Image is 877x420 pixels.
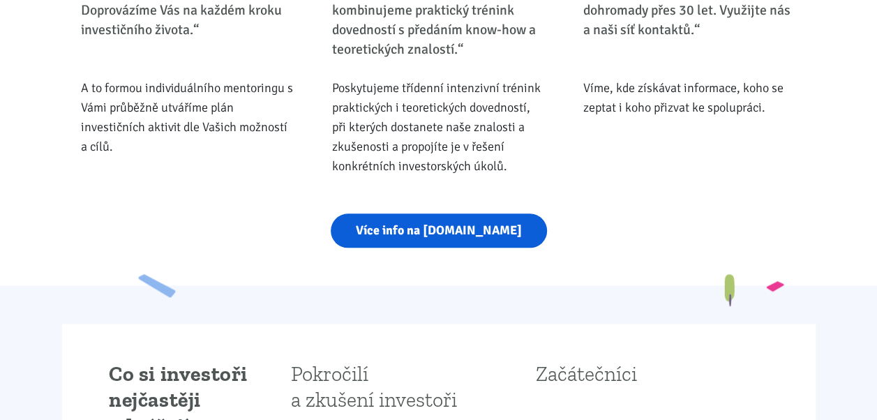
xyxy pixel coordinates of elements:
div: Víme, kde získávat informace, koho se zeptat i koho přizvat ke spolupráci. [583,78,797,117]
h4: Pokročilí a zkušení investoři [291,361,517,417]
h4: Začátečníci [536,361,762,417]
div: A to formou individuálního mentoringu s Vámi průběžně utváříme plán investičních aktivit dle Vaši... [81,78,294,156]
div: Poskytujeme třídenní intenzivní trénink praktických i teoretických dovedností, při kterých dostan... [332,78,546,176]
a: Více info na [DOMAIN_NAME] [331,213,547,248]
